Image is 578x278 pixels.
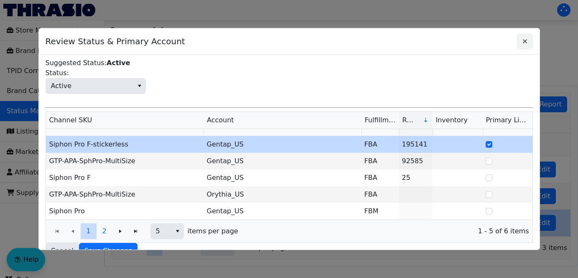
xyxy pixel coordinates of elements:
[128,223,144,239] button: Go to the last page
[204,186,361,203] td: Orythia_US
[171,224,183,239] button: select
[402,115,416,125] span: Revenue
[156,226,166,236] span: 5
[188,226,238,236] span: items per page
[86,226,90,236] span: 1
[486,141,492,148] input: Select Row
[486,116,536,124] span: Primary Listing
[204,153,361,169] td: Gentap_US
[204,136,361,153] td: Gentap_US
[204,169,361,186] td: Gentap_US
[207,115,234,125] span: Account
[361,153,399,169] td: FBA
[49,115,92,125] span: Channel SKU
[361,203,399,220] td: FBM
[46,203,204,220] td: Siphon Pro
[361,186,399,203] td: FBA
[133,78,145,94] button: select
[46,78,146,94] span: Status:
[97,223,112,239] button: Page 2
[46,169,204,186] td: Siphon Pro F
[102,226,106,236] span: 2
[486,158,492,164] input: Select Row
[46,243,79,259] button: Cancel
[46,220,532,243] div: Page 1 of 2
[245,226,529,236] span: 1 - 5 of 6 items
[51,246,74,256] span: Cancel
[399,169,432,186] td: 25
[486,208,492,215] input: Select Row
[365,115,396,125] span: Fulfillment
[486,191,492,198] input: Select Row
[361,136,399,153] td: FBA
[81,223,97,239] button: Page 1
[399,153,432,169] td: 92585
[51,81,72,91] span: Active
[150,223,184,239] span: Page size
[436,115,468,125] span: Inventory
[46,186,204,203] td: GTP-APA-SphPro-MultiSize
[46,68,69,78] span: Status:
[46,136,204,153] td: Siphon Pro F-stickerless
[84,246,132,256] span: Save Changes
[517,33,533,49] button: Close
[46,8,533,259] div: Name: Acquired Brand: ASIN: Channel-Market: Suggested Status:
[46,31,517,52] span: Review Status & Primary Account
[399,136,432,153] td: 195141
[46,153,204,169] td: GTP-APA-SphPro-MultiSize
[79,243,137,259] button: Save Changes
[204,203,361,220] td: Gentap_US
[107,59,130,67] label: Active
[112,223,128,239] button: Go to the next page
[361,169,399,186] td: FBA
[486,174,492,181] input: Select Row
